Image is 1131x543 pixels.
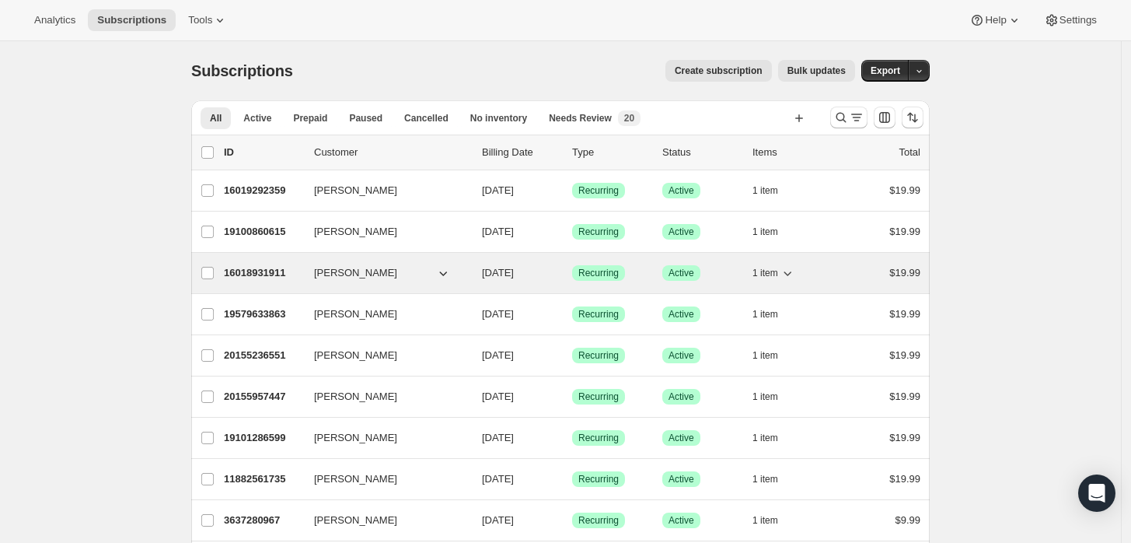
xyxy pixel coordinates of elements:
[895,514,920,526] span: $9.99
[210,112,222,124] span: All
[482,267,514,279] span: [DATE]
[752,145,830,160] div: Items
[889,391,920,402] span: $19.99
[470,112,527,124] span: No inventory
[578,308,619,321] span: Recurring
[88,9,176,31] button: Subscriptions
[578,226,619,238] span: Recurring
[578,473,619,485] span: Recurring
[787,107,812,129] button: Create new view
[305,384,460,409] button: [PERSON_NAME]
[1059,14,1097,26] span: Settings
[889,226,920,237] span: $19.99
[224,180,920,201] div: 16019292359[PERSON_NAME][DATE]SuccessRecurringSuccessActive1 item$19.99
[752,267,778,279] span: 1 item
[224,513,302,528] p: 3637280967
[985,14,1006,26] span: Help
[224,348,302,363] p: 20155236551
[578,514,619,527] span: Recurring
[293,112,327,124] span: Prepaid
[752,473,778,485] span: 1 item
[314,183,397,198] span: [PERSON_NAME]
[752,427,795,449] button: 1 item
[787,65,846,77] span: Bulk updates
[97,14,166,26] span: Subscriptions
[224,386,920,408] div: 20155957447[PERSON_NAME][DATE]SuccessRecurringSuccessActive1 item$19.99
[668,267,694,279] span: Active
[752,514,778,527] span: 1 item
[314,265,397,281] span: [PERSON_NAME]
[482,432,514,443] span: [DATE]
[624,112,634,124] span: 20
[25,9,85,31] button: Analytics
[668,308,694,321] span: Active
[314,307,397,322] span: [PERSON_NAME]
[482,349,514,361] span: [DATE]
[224,430,302,446] p: 19101286599
[752,308,778,321] span: 1 item
[482,145,560,160] p: Billing Date
[668,473,694,485] span: Active
[224,145,920,160] div: IDCustomerBilling DateTypeStatusItemsTotal
[224,221,920,243] div: 19100860615[PERSON_NAME][DATE]SuccessRecurringSuccessActive1 item$19.99
[889,432,920,443] span: $19.99
[960,9,1031,31] button: Help
[224,471,302,487] p: 11882561735
[224,307,302,322] p: 19579633863
[482,184,514,196] span: [DATE]
[482,391,514,402] span: [DATE]
[224,262,920,284] div: 16018931911[PERSON_NAME][DATE]SuccessRecurringSuccessActive1 item$19.99
[404,112,449,124] span: Cancelled
[668,514,694,527] span: Active
[314,471,397,487] span: [PERSON_NAME]
[752,262,795,284] button: 1 item
[224,265,302,281] p: 16018931911
[314,224,397,240] span: [PERSON_NAME]
[668,226,694,238] span: Active
[482,308,514,320] span: [DATE]
[668,349,694,362] span: Active
[349,112,382,124] span: Paused
[305,508,460,533] button: [PERSON_NAME]
[549,112,612,124] span: Needs Review
[578,267,619,279] span: Recurring
[668,184,694,197] span: Active
[889,184,920,196] span: $19.99
[752,303,795,325] button: 1 item
[752,386,795,408] button: 1 item
[224,468,920,490] div: 11882561735[PERSON_NAME][DATE]SuccessRecurringSuccessActive1 item$19.99
[224,389,302,405] p: 20155957447
[871,65,900,77] span: Export
[675,65,763,77] span: Create subscription
[224,345,920,366] div: 20155236551[PERSON_NAME][DATE]SuccessRecurringSuccessActive1 item$19.99
[314,145,470,160] p: Customer
[243,112,271,124] span: Active
[482,226,514,237] span: [DATE]
[572,145,650,160] div: Type
[665,60,772,82] button: Create subscription
[305,261,460,286] button: [PERSON_NAME]
[578,184,619,197] span: Recurring
[1035,9,1106,31] button: Settings
[305,219,460,244] button: [PERSON_NAME]
[224,427,920,449] div: 19101286599[PERSON_NAME][DATE]SuccessRecurringSuccessActive1 item$19.99
[668,432,694,444] span: Active
[752,180,795,201] button: 1 item
[314,513,397,528] span: [PERSON_NAME]
[889,267,920,279] span: $19.99
[889,308,920,320] span: $19.99
[188,14,212,26] span: Tools
[224,303,920,325] div: 19579633863[PERSON_NAME][DATE]SuccessRecurringSuccessActive1 item$19.99
[224,183,302,198] p: 16019292359
[179,9,237,31] button: Tools
[482,514,514,526] span: [DATE]
[662,145,740,160] p: Status
[752,432,778,444] span: 1 item
[578,432,619,444] span: Recurring
[668,391,694,403] span: Active
[314,389,397,405] span: [PERSON_NAME]
[752,184,778,197] span: 1 item
[752,221,795,243] button: 1 item
[778,60,855,82] button: Bulk updates
[305,178,460,203] button: [PERSON_NAME]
